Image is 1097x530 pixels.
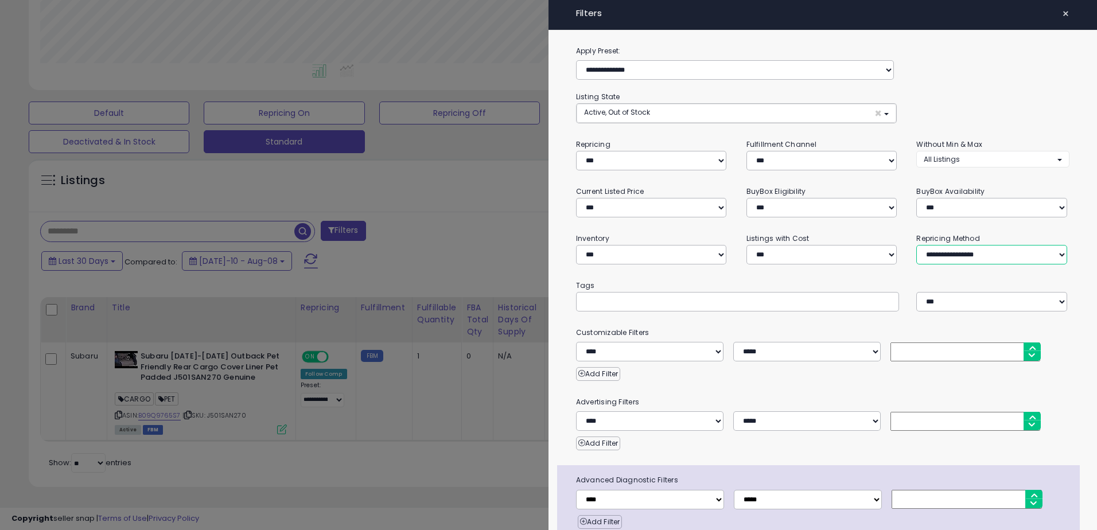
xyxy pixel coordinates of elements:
[567,279,1078,292] small: Tags
[576,186,644,196] small: Current Listed Price
[924,154,960,164] span: All Listings
[577,104,896,123] button: Active, Out of Stock ×
[746,186,806,196] small: BuyBox Eligibility
[567,474,1080,486] span: Advanced Diagnostic Filters
[746,233,810,243] small: Listings with Cost
[576,9,1069,18] h4: Filters
[567,45,1078,57] label: Apply Preset:
[576,367,620,381] button: Add Filter
[874,107,882,119] span: ×
[916,139,982,149] small: Without Min & Max
[916,151,1069,167] button: All Listings
[576,437,620,450] button: Add Filter
[1057,6,1074,22] button: ×
[576,92,620,102] small: Listing State
[578,515,622,529] button: Add Filter
[576,233,609,243] small: Inventory
[567,326,1078,339] small: Customizable Filters
[916,186,985,196] small: BuyBox Availability
[576,139,610,149] small: Repricing
[746,139,816,149] small: Fulfillment Channel
[916,233,980,243] small: Repricing Method
[1062,6,1069,22] span: ×
[567,396,1078,408] small: Advertising Filters
[584,107,650,117] span: Active, Out of Stock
